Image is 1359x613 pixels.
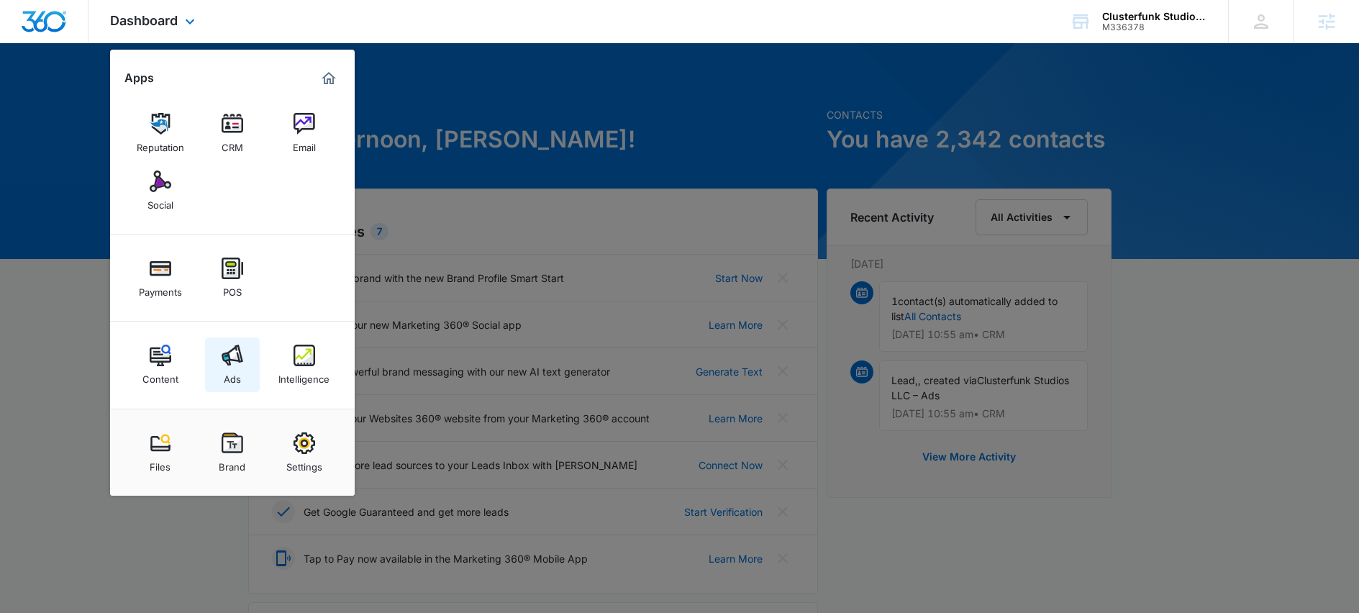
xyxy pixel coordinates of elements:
div: Content [142,366,178,385]
a: Reputation [133,106,188,160]
div: Settings [286,454,322,473]
a: Social [133,163,188,218]
h2: Apps [124,71,154,85]
a: Settings [277,425,332,480]
a: Payments [133,250,188,305]
a: Marketing 360® Dashboard [317,67,340,90]
a: Ads [205,337,260,392]
a: Email [277,106,332,160]
div: account name [1102,11,1207,22]
div: Ads [224,366,241,385]
a: POS [205,250,260,305]
a: CRM [205,106,260,160]
div: account id [1102,22,1207,32]
div: Social [147,192,173,211]
a: Intelligence [277,337,332,392]
a: Files [133,425,188,480]
div: Email [293,135,316,153]
div: Reputation [137,135,184,153]
div: Payments [139,279,182,298]
span: Dashboard [110,13,178,28]
div: CRM [222,135,243,153]
div: POS [223,279,242,298]
a: Brand [205,425,260,480]
div: Brand [219,454,245,473]
a: Content [133,337,188,392]
div: Files [150,454,171,473]
div: Intelligence [278,366,329,385]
